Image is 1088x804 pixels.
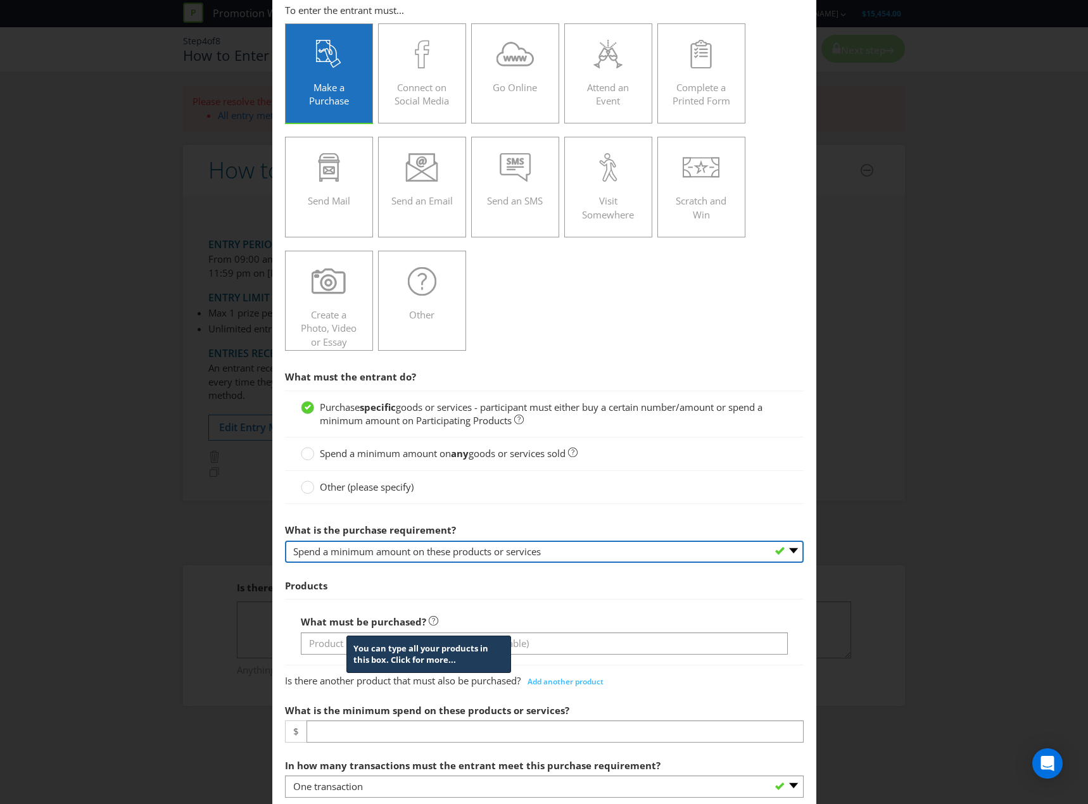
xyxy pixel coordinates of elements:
[320,447,451,460] span: Spend a minimum amount on
[528,676,604,687] span: Add another product
[301,615,426,628] span: What must be purchased?
[301,632,788,655] input: Product name, number, size, model (as applicable)
[353,643,488,666] span: You can type all your products in this box. Click for more...
[320,481,414,493] span: Other (please specify)
[391,194,453,207] span: Send an Email
[587,81,629,107] span: Attend an Event
[320,401,360,413] span: Purchase
[469,447,566,460] span: goods or services sold
[676,194,726,220] span: Scratch and Win
[285,370,416,383] span: What must the entrant do?
[285,720,307,743] span: $
[360,401,396,413] strong: specific
[285,4,404,16] span: To enter the entrant must...
[1032,748,1063,779] div: Open Intercom Messenger
[285,759,661,772] span: In how many transactions must the entrant meet this purchase requirement?
[521,672,610,691] button: Add another product
[320,401,762,427] span: goods or services - participant must either buy a certain number/amount or spend a minimum amount...
[487,194,543,207] span: Send an SMS
[673,81,730,107] span: Complete a Printed Form
[285,579,327,592] span: Products
[285,704,569,717] span: What is the minimum spend on these products or services?
[582,194,634,220] span: Visit Somewhere
[309,81,349,107] span: Make a Purchase
[493,81,537,94] span: Go Online
[285,524,456,536] span: What is the purchase requirement?
[395,81,449,107] span: Connect on Social Media
[308,194,350,207] span: Send Mail
[409,308,434,321] span: Other
[285,674,521,687] span: Is there another product that must also be purchased?
[301,308,357,348] span: Create a Photo, Video or Essay
[451,447,469,460] strong: any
